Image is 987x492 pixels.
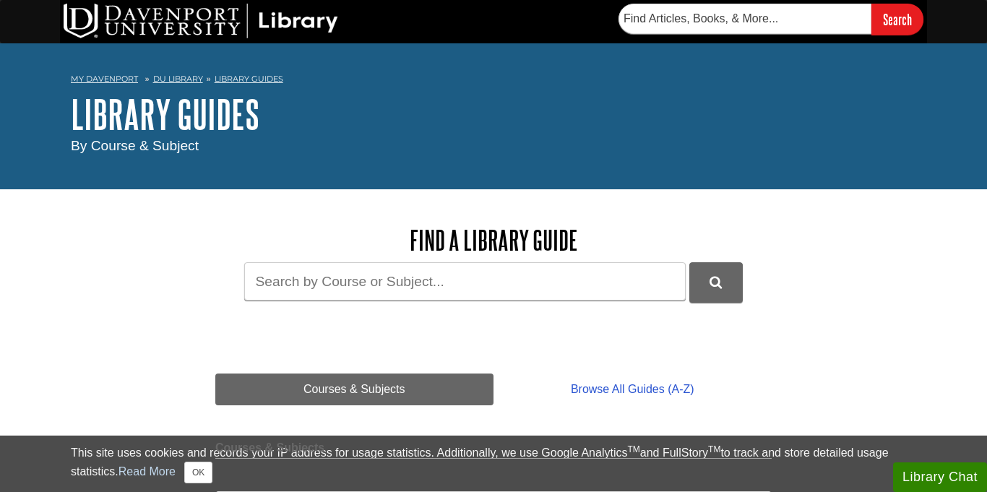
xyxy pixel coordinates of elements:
[215,225,772,255] h2: Find a Library Guide
[619,4,923,35] form: Searches DU Library's articles, books, and more
[71,92,916,136] h1: Library Guides
[71,69,916,92] nav: breadcrumb
[71,136,916,157] div: By Course & Subject
[64,4,338,38] img: DU Library
[710,276,722,289] i: Search Library Guides
[153,74,203,84] a: DU Library
[184,462,212,483] button: Close
[118,465,176,478] a: Read More
[71,73,138,85] a: My Davenport
[893,462,987,492] button: Library Chat
[244,262,686,301] input: Search by Course or Subject...
[871,4,923,35] input: Search
[619,4,871,34] input: Find Articles, Books, & More...
[71,444,916,483] div: This site uses cookies and records your IP address for usage statistics. Additionally, we use Goo...
[493,374,772,405] a: Browse All Guides (A-Z)
[215,441,772,459] h2: Courses & Subjects
[215,374,493,405] a: Courses & Subjects
[215,74,283,84] a: Library Guides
